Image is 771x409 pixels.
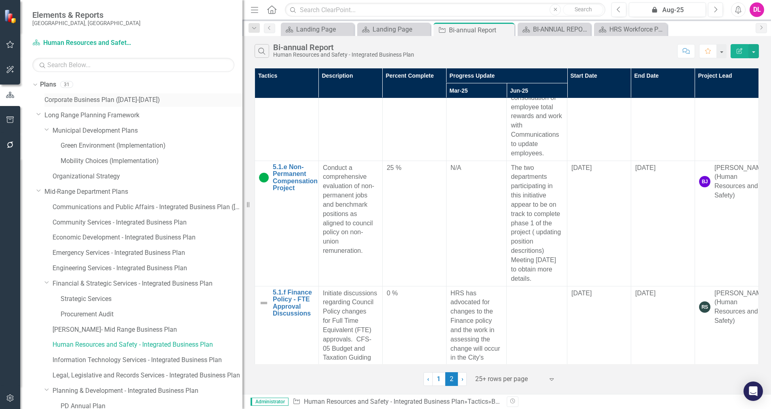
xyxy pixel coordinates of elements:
[635,164,655,171] span: [DATE]
[631,161,695,286] td: Double-Click to Edit
[53,218,242,227] a: Community Services - Integrated Business Plan
[53,279,242,288] a: Financial & Strategic Services - Integrated Business Plan
[382,161,446,286] td: Double-Click to Edit
[53,264,242,273] a: Engineering Services - Integrated Business Plan
[491,398,539,405] div: Bi-annual Report
[571,164,592,171] span: [DATE]
[533,24,589,34] div: BI-ANNUAL REPORT
[635,290,655,297] span: [DATE]
[323,164,374,254] span: Conduct a comprehensive evaluation of non-permanent jobs and benchmark positions as aligned to co...
[53,356,242,365] a: Information Technology Services - Integrated Business Plan
[451,164,461,171] span: N/A
[53,248,242,258] a: Emergency Services - Integrated Business Plan
[575,6,592,13] span: Search
[273,289,314,317] a: 5.1.f Finance Policy - FTE Approval Discussions
[285,3,605,17] input: Search ClearPoint...
[387,163,442,173] div: 25 %
[60,81,73,88] div: 31
[699,176,710,187] div: BJ
[567,161,631,286] td: Double-Click to Edit
[53,340,242,350] a: Human Resources and Safety - Integrated Business Plan
[53,203,242,212] a: Communications and Public Affairs - Integrated Business Plan ([DATE]-[DATE])
[44,95,242,105] a: Corporate Business Plan ([DATE]-[DATE])
[511,164,561,282] span: The two departments participating in this initiative appear to be on track to complete phase 1 of...
[446,161,507,286] td: Double-Click to Edit
[283,24,352,34] a: Landing Page
[520,24,589,34] a: BI-ANNUAL REPORT
[449,25,512,35] div: Bi-annual Report
[714,289,768,326] div: [PERSON_NAME] (Human Resources and Safety)
[61,141,242,150] a: Green Environment (Implementation)
[445,372,458,386] span: 2
[629,2,706,17] button: Aug-25
[609,24,665,34] div: HRS Workforce Plan Landing Page
[40,80,56,89] a: Plans
[251,398,289,406] span: Administrator
[296,24,352,34] div: Landing Page
[53,371,242,380] a: Legal, Legislative and Records Services - Integrated Business Plan
[61,157,242,166] a: Mobility Choices (Implementation)
[53,386,242,396] a: Planning & Development - Integrated Business Plan
[318,161,382,286] td: Double-Click to Edit
[32,20,141,26] small: [GEOGRAPHIC_DATA], [GEOGRAPHIC_DATA]
[750,2,764,17] button: DL
[699,301,710,313] div: RS
[507,161,567,286] td: Double-Click to Edit
[323,290,377,380] span: Initiate discussions regarding Council Policy changes for Full Time Equivalent (FTE) approvals. C...
[4,9,18,23] img: ClearPoint Strategy
[61,295,242,304] a: Strategic Services
[53,325,242,335] a: [PERSON_NAME]- Mid Range Business Plan
[468,398,488,405] a: Tactics
[259,298,269,308] img: Not Defined
[273,52,414,58] div: Human Resources and Safety - Integrated Business Plan
[259,173,269,182] img: On Track
[304,398,464,405] a: Human Resources and Safety - Integrated Business Plan
[293,397,501,407] div: » »
[44,187,242,197] a: Mid-Range Department Plans
[427,375,429,383] span: ‹
[255,161,319,286] td: Double-Click to Edit Right Click for Context Menu
[714,163,768,200] div: [PERSON_NAME] (Human Resources and Safety)
[596,24,665,34] a: HRS Workforce Plan Landing Page
[461,375,463,383] span: ›
[571,290,592,297] span: [DATE]
[53,126,242,136] a: Municipal Development Plans
[32,38,133,48] a: Human Resources and Safety - Integrated Business Plan
[273,163,318,192] a: 5.1.e Non-Permanent Compensation Project
[32,58,234,72] input: Search Below...
[695,161,758,286] td: Double-Click to Edit
[44,111,242,120] a: Long Range Planning Framework
[32,10,141,20] span: Elements & Reports
[53,233,242,242] a: Economic Development - Integrated Business Plan
[53,172,242,181] a: Organizational Strategy
[359,24,428,34] a: Landing Page
[432,372,445,386] a: 1
[632,5,703,15] div: Aug-25
[387,289,442,298] div: 0 %
[61,310,242,319] a: Procurement Audit
[744,381,763,401] div: Open Intercom Messenger
[273,43,414,52] div: Bi-annual Report
[373,24,428,34] div: Landing Page
[563,4,603,15] button: Search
